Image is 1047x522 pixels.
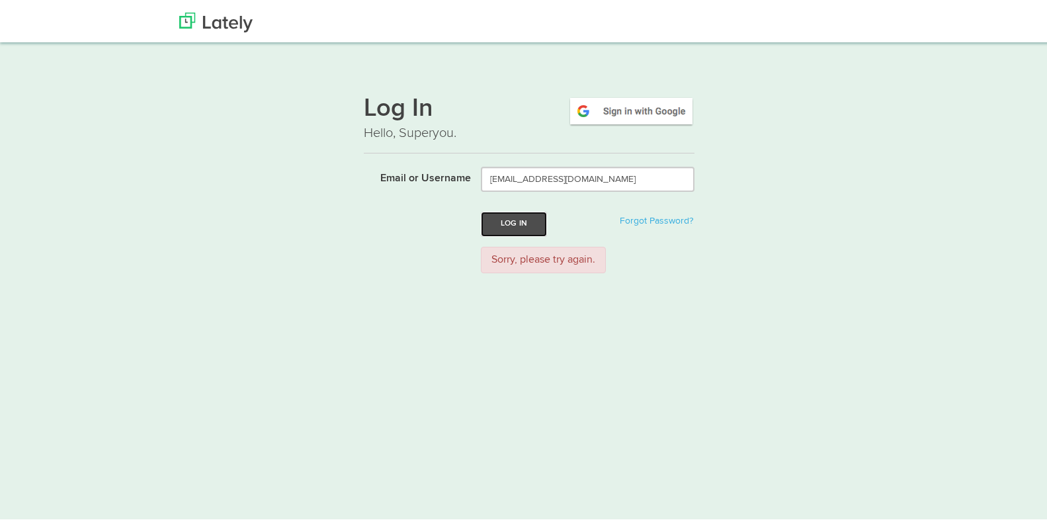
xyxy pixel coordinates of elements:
[481,164,694,189] input: Email or Username
[364,93,694,121] h1: Log In
[620,214,693,223] a: Forgot Password?
[481,244,606,271] div: Sorry, please try again.
[364,121,694,140] p: Hello, Superyou.
[179,10,253,30] img: Lately
[568,93,694,124] img: google-signin.png
[354,164,471,184] label: Email or Username
[481,209,547,234] button: Log In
